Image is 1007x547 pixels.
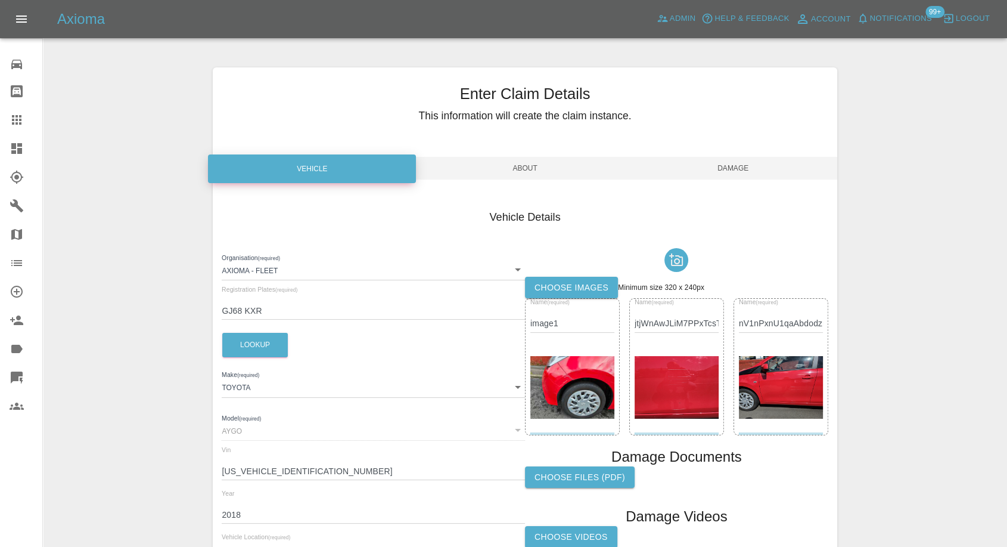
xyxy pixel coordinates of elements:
[756,300,778,305] small: (required)
[654,10,699,28] a: Admin
[222,333,288,357] button: Lookup
[222,376,525,397] div: TOYOTA
[7,5,36,33] button: Open drawer
[670,12,696,26] span: Admin
[629,157,837,180] span: Damage
[525,277,618,299] label: Choose images
[208,154,416,183] div: Vehicle
[222,490,235,497] span: Year
[268,535,290,540] small: (required)
[213,108,837,123] h5: This information will create the claim instance.
[258,255,280,261] small: (required)
[275,288,297,293] small: (required)
[714,12,789,26] span: Help & Feedback
[222,253,280,262] label: Organisation
[611,447,742,466] h1: Damage Documents
[213,82,837,105] h3: Enter Claim Details
[421,157,629,180] span: About
[237,373,259,378] small: (required)
[651,300,673,305] small: (required)
[940,10,993,28] button: Logout
[222,259,525,280] div: Axioma - Fleet
[222,286,297,293] span: Registration Plates
[222,209,828,225] h4: Vehicle Details
[547,300,569,305] small: (required)
[222,533,290,540] span: Vehicle Location
[956,12,990,26] span: Logout
[57,10,105,29] h5: Axioma
[222,413,261,423] label: Model
[626,507,727,526] h1: Damage Videos
[222,446,231,453] span: Vin
[525,466,635,489] label: Choose files (pdf)
[739,299,778,306] span: Name
[222,370,259,380] label: Make
[239,416,261,421] small: (required)
[854,10,935,28] button: Notifications
[925,6,944,18] span: 99+
[698,10,792,28] button: Help & Feedback
[618,283,704,292] span: Minimum size 320 x 240px
[811,13,851,26] span: Account
[870,12,932,26] span: Notifications
[222,419,525,441] div: AYGO
[635,299,674,306] span: Name
[530,299,570,306] span: Name
[792,10,854,29] a: Account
